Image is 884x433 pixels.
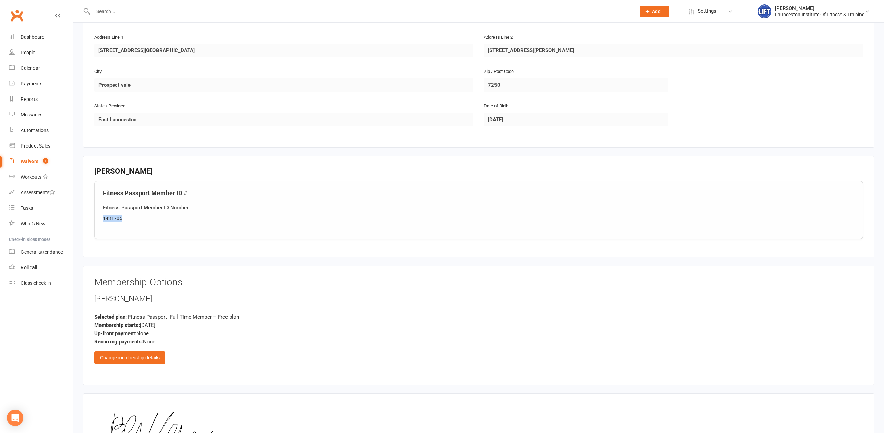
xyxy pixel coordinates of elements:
[484,68,514,75] label: Zip / Post Code
[9,107,73,123] a: Messages
[775,11,865,18] div: Launceston Institute Of Fitness & Training
[484,34,513,41] label: Address Line 2
[21,249,63,255] div: General attendance
[103,215,854,222] div: 1431705
[21,50,35,55] div: People
[9,185,73,200] a: Assessments
[21,159,38,164] div: Waivers
[21,128,49,133] div: Automations
[9,244,73,260] a: General attendance kiosk mode
[21,280,51,286] div: Class check-in
[94,314,127,320] strong: Selected plan:
[21,221,46,226] div: What's New
[21,96,38,102] div: Reports
[21,190,55,195] div: Assessments
[21,205,33,211] div: Tasks
[21,112,42,117] div: Messages
[94,322,140,328] strong: Membership starts:
[9,45,73,60] a: People
[9,216,73,232] a: What's New
[9,260,73,275] a: Roll call
[103,190,854,197] h4: Fitness Passport Member ID #
[21,143,50,149] div: Product Sales
[698,3,717,19] span: Settings
[21,174,41,180] div: Workouts
[21,81,42,86] div: Payments
[94,329,863,338] div: None
[94,339,143,345] strong: Recurring payments:
[94,167,863,176] h3: [PERSON_NAME]
[128,314,239,320] span: Fitness Passport- Full Time Member – Free plan
[7,410,23,426] div: Open Intercom Messenger
[484,103,508,110] label: Date of Birth
[21,34,45,40] div: Dashboard
[9,123,73,138] a: Automations
[91,7,631,16] input: Search...
[21,65,40,71] div: Calendar
[8,7,26,24] a: Clubworx
[94,277,863,288] h3: Membership Options
[758,4,771,18] img: thumb_image1711312309.png
[94,34,123,41] label: Address Line 1
[94,330,136,337] strong: Up-front payment:
[652,9,661,14] span: Add
[94,321,863,329] div: [DATE]
[9,169,73,185] a: Workouts
[9,60,73,76] a: Calendar
[9,92,73,107] a: Reports
[9,29,73,45] a: Dashboard
[640,6,669,17] button: Add
[9,275,73,291] a: Class kiosk mode
[94,293,863,304] div: [PERSON_NAME]
[9,76,73,92] a: Payments
[103,204,854,212] div: Fitness Passport Member ID Number
[94,351,165,364] div: Change membership details
[94,103,125,110] label: State / Province
[9,200,73,216] a: Tasks
[9,154,73,169] a: Waivers 1
[775,5,865,11] div: [PERSON_NAME]
[94,68,102,75] label: City
[43,158,48,164] span: 1
[9,138,73,154] a: Product Sales
[94,338,863,346] div: None
[21,265,37,270] div: Roll call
